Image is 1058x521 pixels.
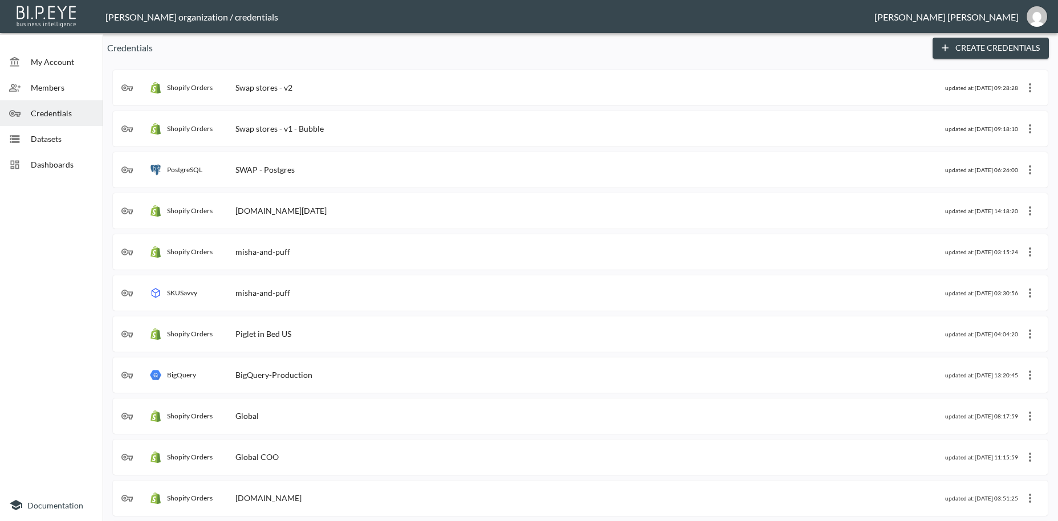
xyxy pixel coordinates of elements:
[945,290,1018,296] div: updated at: [DATE] 03:30:56
[235,288,290,298] div: misha-and-puff
[167,371,196,379] p: BigQuery
[1021,284,1039,302] button: more
[235,124,324,133] div: Swap stores - v1 - Bubble
[31,158,93,170] span: Dashboards
[235,329,291,339] div: Piglet in Bed US
[150,123,161,135] img: shopify orders
[1027,6,1047,27] img: 7151a5340a926b4f92da4ffde41f27b4
[235,493,302,503] div: [DOMAIN_NAME]
[31,56,93,68] span: My Account
[167,247,213,256] p: Shopify Orders
[167,412,213,420] p: Shopify Orders
[1021,366,1039,384] button: more
[235,247,290,257] div: misha-and-puff
[105,11,874,22] div: [PERSON_NAME] organization / credentials
[933,38,1049,59] button: Create Credentials
[235,411,259,421] div: Global
[167,453,213,461] p: Shopify Orders
[1021,202,1039,220] button: more
[150,246,161,258] img: shopify orders
[150,328,161,340] img: shopify orders
[945,84,1018,91] div: updated at: [DATE] 09:28:28
[945,495,1018,502] div: updated at: [DATE] 03:51:25
[31,82,93,93] span: Members
[1021,489,1039,507] button: more
[235,83,292,92] div: Swap stores - v2
[945,372,1018,378] div: updated at: [DATE] 13:20:45
[1021,161,1039,179] button: more
[31,133,93,145] span: Datasets
[235,370,312,380] div: BigQuery-Production
[945,125,1018,132] div: updated at: [DATE] 09:18:10
[150,82,161,93] img: shopify orders
[167,124,213,133] p: Shopify Orders
[9,498,93,512] a: Documentation
[167,494,213,502] p: Shopify Orders
[14,3,80,29] img: bipeye-logo
[150,451,161,463] img: shopify orders
[945,331,1018,337] div: updated at: [DATE] 04:04:20
[945,166,1018,173] div: updated at: [DATE] 06:26:00
[167,165,202,174] p: PostgreSQL
[150,369,161,381] img: big query icon
[945,454,1018,461] div: updated at: [DATE] 11:15:59
[167,83,213,92] p: Shopify Orders
[945,413,1018,420] div: updated at: [DATE] 08:17:59
[150,410,161,422] img: shopify orders
[1019,3,1055,30] button: ana@swap-commerce.com
[27,500,83,510] span: Documentation
[235,206,327,215] div: [DOMAIN_NAME][DATE]
[150,205,161,217] img: shopify orders
[874,11,1019,22] div: [PERSON_NAME] [PERSON_NAME]
[235,165,295,174] div: SWAP - Postgres
[107,41,923,55] p: Credentials
[1021,448,1039,466] button: more
[1021,325,1039,343] button: more
[31,107,93,119] span: Credentials
[150,164,161,176] img: postgres icon
[1021,120,1039,138] button: more
[167,288,197,297] p: SKUSavvy
[167,329,213,338] p: Shopify Orders
[1021,243,1039,261] button: more
[150,492,161,504] img: shopify orders
[1021,79,1039,97] button: more
[945,249,1018,255] div: updated at: [DATE] 03:15:24
[945,207,1018,214] div: updated at: [DATE] 14:18:20
[1021,407,1039,425] button: more
[235,452,279,462] div: Global COO
[167,206,213,215] p: Shopify Orders
[150,287,161,299] img: SKUSavvy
